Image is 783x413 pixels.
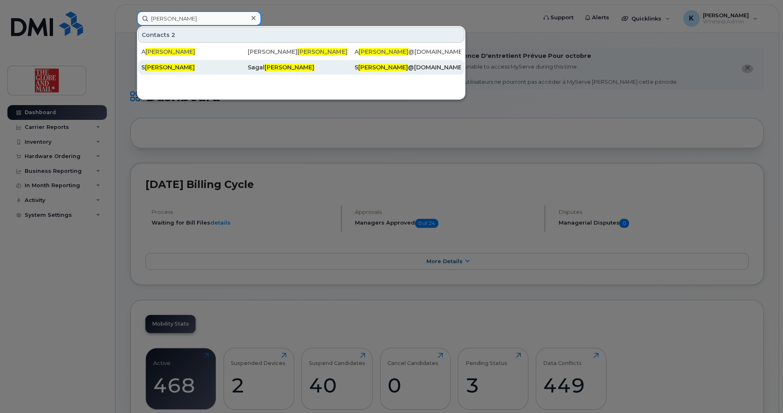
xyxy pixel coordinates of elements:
span: [PERSON_NAME] [265,64,314,71]
div: [PERSON_NAME] [248,48,354,56]
span: [PERSON_NAME] [145,48,195,55]
span: 2 [171,31,175,39]
a: S[PERSON_NAME]Sagal[PERSON_NAME]S[PERSON_NAME]@[DOMAIN_NAME] [138,60,464,75]
span: [PERSON_NAME] [145,64,195,71]
span: [PERSON_NAME] [297,48,347,55]
div: Contacts [138,27,464,43]
a: A[PERSON_NAME][PERSON_NAME][PERSON_NAME]A[PERSON_NAME]@[DOMAIN_NAME] [138,44,464,59]
div: Sagal [248,63,354,71]
span: [PERSON_NAME] [358,64,408,71]
div: S @[DOMAIN_NAME] [355,63,461,71]
div: A [141,48,248,56]
div: A @[DOMAIN_NAME] [355,48,461,56]
span: [PERSON_NAME] [359,48,408,55]
div: S [141,63,248,71]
